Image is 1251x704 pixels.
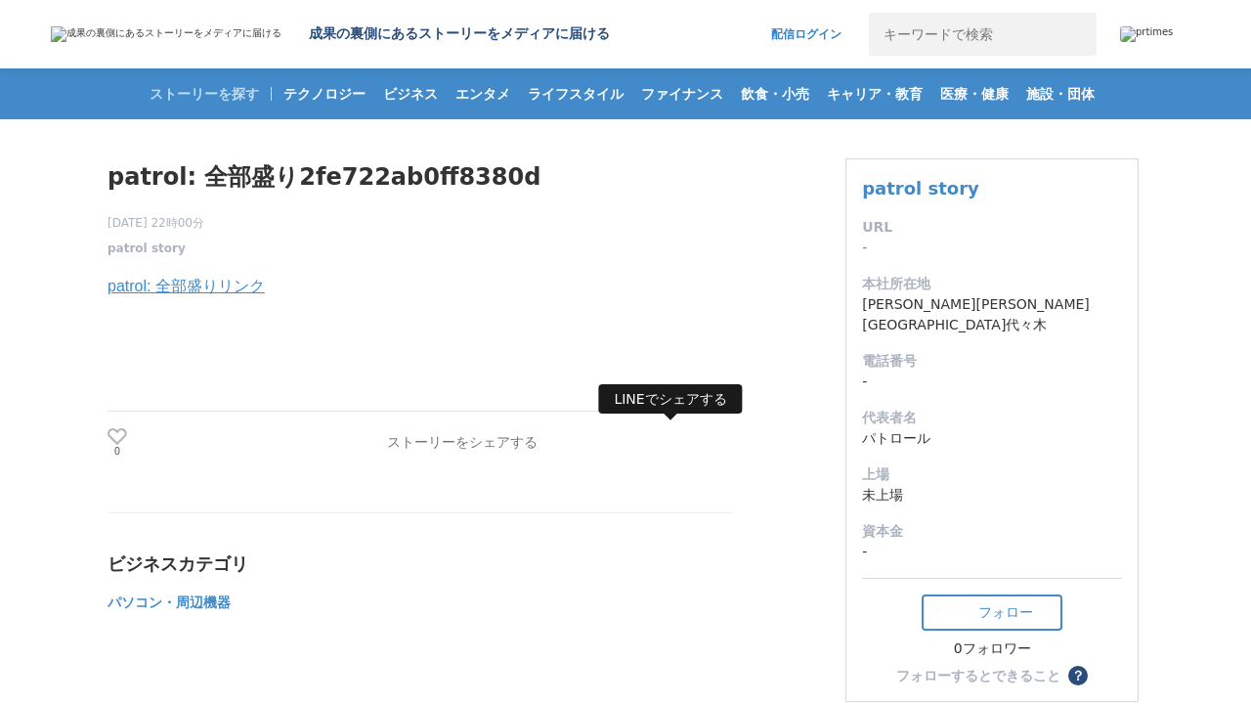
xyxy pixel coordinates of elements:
dt: 本社所在地 [862,274,1122,294]
dd: - [862,238,1122,258]
button: ？ [1068,666,1088,685]
span: キャリア・教育 [819,85,930,103]
dt: 資本金 [862,521,1122,542]
span: ライフスタイル [520,85,631,103]
a: prtimes [1120,26,1200,42]
div: ビジネスカテゴリ [108,552,733,576]
a: エンタメ [448,68,518,119]
dt: URL [862,217,1122,238]
span: ？ [1071,669,1085,682]
span: 施設・団体 [1018,85,1102,103]
span: LINEでシェアする [598,384,742,414]
dt: 電話番号 [862,351,1122,372]
a: 成果の裏側にあるストーリーをメディアに届ける 成果の裏側にあるストーリーをメディアに届ける [51,25,610,43]
span: [DATE] 22時00分 [108,214,204,232]
p: 0 [108,447,127,457]
dd: [PERSON_NAME][PERSON_NAME][GEOGRAPHIC_DATA]代々木 [862,294,1122,335]
span: ファイナンス [633,85,731,103]
a: 飲食・小売 [733,68,817,119]
a: 医療・健康 [932,68,1016,119]
h2: 成果の裏側にあるストーリーをメディアに届ける [309,25,610,43]
div: 0フォロワー [922,640,1062,658]
a: ライフスタイル [520,68,631,119]
a: キャリア・教育 [819,68,930,119]
a: ファイナンス [633,68,731,119]
span: ビジネス [375,85,446,103]
button: フォロー [922,594,1062,631]
span: 医療・健康 [932,85,1016,103]
dt: 上場 [862,464,1122,485]
p: ストーリーをシェアする [387,434,538,452]
a: patrol: 全部盛りリンク [108,278,265,294]
a: パソコン・周辺機器 [108,598,231,609]
dd: 未上場 [862,485,1122,506]
a: 施設・団体 [1018,68,1102,119]
img: 成果の裏側にあるストーリーをメディアに届ける [51,26,281,42]
dd: - [862,372,1122,392]
a: 配信ログイン [752,13,861,56]
h1: patrol: 全部盛り2fe722ab0ff8380d [108,158,733,196]
img: prtimes [1120,26,1173,42]
span: パソコン・周辺機器 [108,594,231,610]
button: 検索 [1054,13,1097,56]
dt: 代表者名 [862,408,1122,428]
span: 飲食・小売 [733,85,817,103]
dd: パトロール [862,428,1122,449]
a: テクノロジー [276,68,373,119]
dd: - [862,542,1122,562]
span: テクノロジー [276,85,373,103]
a: patrol story [862,178,979,198]
div: フォローするとできること [896,669,1060,682]
input: キーワードで検索 [869,13,1054,56]
a: patrol story [108,240,186,257]
a: ビジネス [375,68,446,119]
span: エンタメ [448,85,518,103]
